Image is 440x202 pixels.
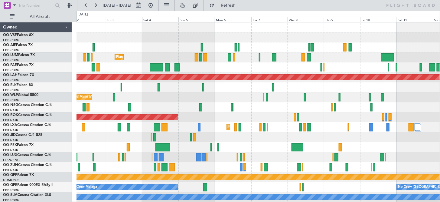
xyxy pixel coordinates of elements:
[397,17,433,22] div: Sat 11
[3,33,17,37] span: OO-VSF
[3,163,52,167] a: OO-ZUNCessna Citation CJ4
[3,153,51,157] a: OO-LUXCessna Citation CJ4
[3,38,19,42] a: EBBR/BRU
[3,73,34,77] a: OO-LAHFalcon 7X
[18,1,53,10] input: Trip Number
[3,113,18,117] span: OO-ROK
[3,193,51,197] a: OO-SLMCessna Citation XLS
[207,1,243,10] button: Refresh
[3,193,18,197] span: OO-SLM
[288,17,324,22] div: Wed 8
[3,48,19,52] a: EBBR/BRU
[16,15,64,19] span: All Aircraft
[71,183,97,192] div: No Crew Malaga
[3,163,18,167] span: OO-ZUN
[3,123,17,127] span: OO-LXA
[142,17,178,22] div: Sat 4
[3,43,16,47] span: OO-AIE
[3,53,18,57] span: OO-LUM
[3,123,51,127] a: OO-LXACessna Citation CJ4
[3,158,20,162] a: LFSN/ENC
[3,143,17,147] span: OO-FSX
[3,98,19,102] a: EBBR/BRU
[3,138,18,142] a: EBKT/KJK
[3,33,34,37] a: OO-VSFFalcon 8X
[228,123,299,132] div: Planned Maint Kortrijk-[GEOGRAPHIC_DATA]
[3,93,38,97] a: OO-WLPGlobal 5500
[103,3,131,8] span: [DATE] - [DATE]
[106,17,142,22] div: Fri 3
[3,58,19,62] a: EBBR/BRU
[3,183,53,187] a: OO-GPEFalcon 900EX EASy II
[3,183,17,187] span: OO-GPE
[3,133,16,137] span: OO-JID
[3,143,34,147] a: OO-FSXFalcon 7X
[3,108,18,112] a: EBKT/KJK
[3,103,52,107] a: OO-NSGCessna Citation CJ4
[3,78,19,82] a: EBBR/BRU
[216,3,241,8] span: Refresh
[3,173,34,177] a: OO-GPPFalcon 7X
[3,73,18,77] span: OO-LAH
[215,17,251,22] div: Mon 6
[116,53,226,62] div: Planned Maint [GEOGRAPHIC_DATA] ([GEOGRAPHIC_DATA] National)
[251,17,288,22] div: Tue 7
[3,153,17,157] span: OO-LUX
[3,63,34,67] a: OO-FAEFalcon 7X
[3,128,18,132] a: EBKT/KJK
[3,168,18,172] a: EBKT/KJK
[3,63,17,67] span: OO-FAE
[3,68,19,72] a: EBBR/BRU
[3,43,33,47] a: OO-AIEFalcon 7X
[324,17,360,22] div: Thu 9
[3,53,35,57] a: OO-LUMFalcon 7X
[178,17,215,22] div: Sun 5
[3,188,19,192] a: EBBR/BRU
[3,148,18,152] a: EBKT/KJK
[3,133,42,137] a: OO-JIDCessna CJ1 525
[66,93,110,102] div: Planned Maint Milan (Linate)
[3,83,17,87] span: OO-ELK
[3,113,52,117] a: OO-ROKCessna Citation CJ4
[69,17,106,22] div: Thu 2
[3,178,21,182] a: UUMO/OSF
[7,12,66,22] button: All Aircraft
[3,118,18,122] a: EBKT/KJK
[3,93,18,97] span: OO-WLP
[360,17,396,22] div: Fri 10
[3,88,19,92] a: EBBR/BRU
[3,83,33,87] a: OO-ELKFalcon 8X
[78,12,88,17] div: [DATE]
[3,103,18,107] span: OO-NSG
[3,173,17,177] span: OO-GPP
